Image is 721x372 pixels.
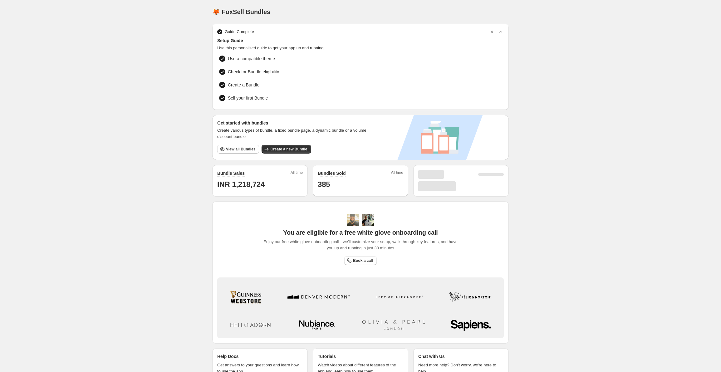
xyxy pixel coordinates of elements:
h3: Get started with bundles [217,120,372,126]
button: View all Bundles [217,145,259,154]
span: Create a Bundle [228,82,259,88]
span: Setup Guide [217,37,504,44]
img: Prakhar [362,214,374,226]
p: Chat with Us [418,353,445,360]
p: Help Docs [217,353,238,360]
span: Use a compatible theme [228,56,275,62]
h2: Bundle Sales [217,170,245,176]
span: All time [291,170,303,177]
img: Adi [347,214,359,226]
span: Enjoy our free white glove onboarding call—we'll customize your setup, walk through key features,... [260,239,461,251]
h1: 🦊 FoxSell Bundles [212,8,270,16]
span: Use this personalized guide to get your app up and running. [217,45,504,51]
a: Book a call [344,256,376,265]
p: Tutorials [318,353,336,360]
span: Check for Bundle eligibility [228,69,279,75]
h1: 385 [318,179,403,189]
span: Sell your first Bundle [228,95,268,101]
h2: Bundles Sold [318,170,346,176]
span: View all Bundles [226,147,255,152]
span: Book a call [353,258,373,263]
span: Create a new Bundle [270,147,307,152]
span: Create various types of bundle, a fixed bundle page, a dynamic bundle or a volume discount bundle [217,127,372,140]
span: Guide Complete [225,29,254,35]
h1: INR 1,218,724 [217,179,303,189]
span: You are eligible for a free white glove onboarding call [283,229,438,236]
span: All time [391,170,403,177]
button: Create a new Bundle [262,145,311,154]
